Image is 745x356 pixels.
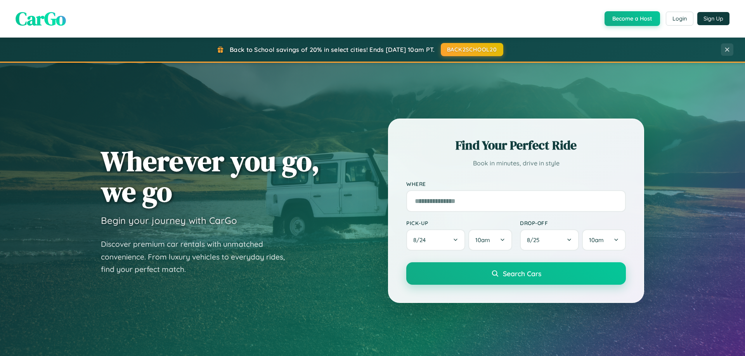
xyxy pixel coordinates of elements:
button: BACK2SCHOOL20 [441,43,503,56]
button: 8/24 [406,229,465,251]
span: 8 / 25 [527,236,543,244]
button: Become a Host [605,11,660,26]
span: 10am [589,236,604,244]
h2: Find Your Perfect Ride [406,137,626,154]
button: Login [666,12,693,26]
button: Sign Up [697,12,729,25]
h3: Begin your journey with CarGo [101,215,237,226]
span: 8 / 24 [413,236,430,244]
button: Search Cars [406,262,626,285]
button: 10am [582,229,626,251]
label: Pick-up [406,220,512,226]
p: Discover premium car rentals with unmatched convenience. From luxury vehicles to everyday rides, ... [101,238,295,276]
span: CarGo [16,6,66,31]
label: Where [406,181,626,187]
button: 10am [468,229,512,251]
button: 8/25 [520,229,579,251]
label: Drop-off [520,220,626,226]
span: Search Cars [503,269,541,278]
span: Back to School savings of 20% in select cities! Ends [DATE] 10am PT. [230,46,435,53]
p: Book in minutes, drive in style [406,158,626,169]
span: 10am [475,236,490,244]
h1: Wherever you go, we go [101,146,320,207]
